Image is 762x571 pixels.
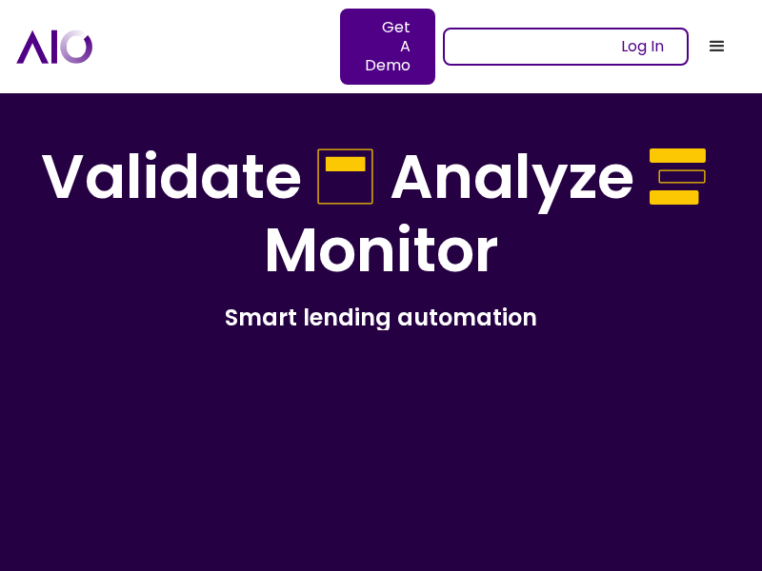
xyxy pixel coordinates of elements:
h2: Smart lending automation [30,303,732,332]
a: Log In [443,28,689,66]
h1: Monitor [264,214,499,287]
a: home [16,30,443,63]
div: menu [689,18,746,75]
a: Get A Demo [340,9,435,85]
h1: Validate [41,141,302,214]
h1: Analyze [390,141,634,214]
